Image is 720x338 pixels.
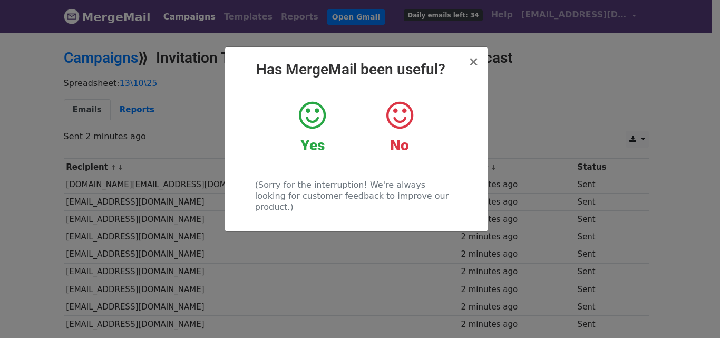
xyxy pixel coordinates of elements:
strong: Yes [300,137,325,154]
button: Close [468,55,479,68]
p: (Sorry for the interruption! We're always looking for customer feedback to improve our product.) [255,179,457,213]
strong: No [390,137,409,154]
span: × [468,54,479,69]
h2: Has MergeMail been useful? [233,61,479,79]
a: No [364,100,435,154]
a: Yes [277,100,348,154]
